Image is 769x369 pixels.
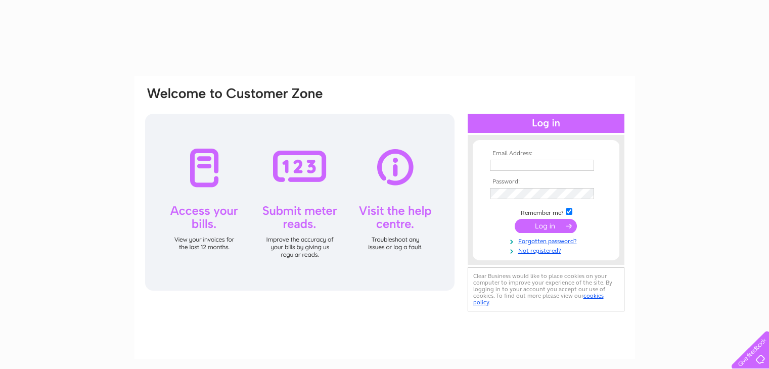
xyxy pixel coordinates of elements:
a: cookies policy [473,292,604,306]
input: Submit [515,219,577,233]
a: Forgotten password? [490,236,605,245]
div: Clear Business would like to place cookies on your computer to improve your experience of the sit... [468,267,624,311]
th: Email Address: [487,150,605,157]
a: Not registered? [490,245,605,255]
th: Password: [487,178,605,186]
td: Remember me? [487,207,605,217]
